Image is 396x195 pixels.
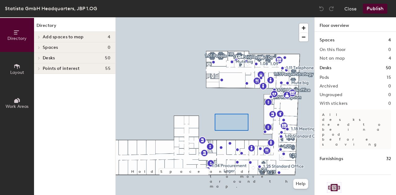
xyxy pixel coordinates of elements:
[318,6,325,12] img: Undo
[43,35,84,40] span: Add spaces to map
[320,75,329,80] h2: Pods
[386,65,391,71] h1: 50
[320,37,334,44] h1: Spaces
[320,101,348,106] h2: With stickers
[43,56,55,61] span: Desks
[388,92,391,97] h2: 0
[320,47,346,52] h2: On this floor
[386,155,391,162] h1: 32
[5,5,97,12] div: Statista GmbH Headquarters, JBP 1.OG
[328,6,334,12] img: Redo
[388,47,391,52] h2: 0
[320,110,391,149] p: All desks need to be in a pod before saving
[320,84,338,89] h2: Archived
[105,66,110,71] span: 55
[388,37,391,44] h1: 4
[108,45,110,50] span: 0
[43,45,58,50] span: Spaces
[108,35,110,40] span: 4
[105,56,110,61] span: 50
[388,101,391,106] h2: 0
[320,92,342,97] h2: Ungrouped
[387,75,391,80] h2: 15
[34,22,115,32] h1: Directory
[327,182,341,193] img: Sticker logo
[43,66,80,71] span: Points of interest
[363,4,387,14] button: Publish
[344,4,357,14] button: Close
[388,84,391,89] h2: 0
[315,17,396,32] h1: Floor overview
[389,56,391,61] h2: 4
[320,65,331,71] h1: Desks
[320,56,345,61] h2: Not on map
[10,70,24,75] span: Layout
[6,104,28,109] span: Work Areas
[320,155,343,162] h1: Furnishings
[293,179,308,189] button: Help
[7,36,27,41] span: Directory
